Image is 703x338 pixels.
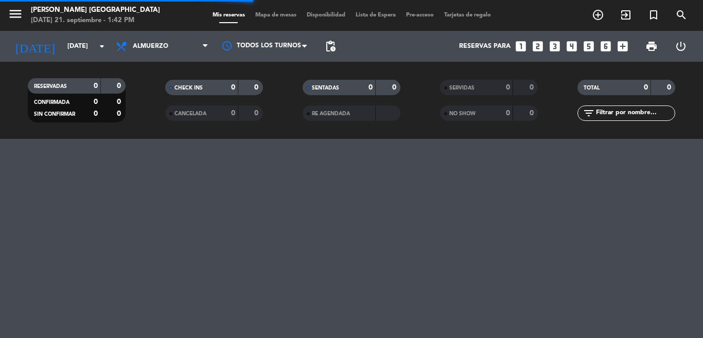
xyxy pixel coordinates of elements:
strong: 0 [368,84,373,91]
i: looks_two [531,40,544,53]
span: print [645,40,658,52]
span: Tarjetas de regalo [439,12,496,18]
i: looks_4 [565,40,578,53]
span: pending_actions [324,40,337,52]
i: [DATE] [8,35,62,58]
strong: 0 [231,110,235,117]
input: Filtrar por nombre... [595,108,675,119]
strong: 0 [667,84,673,91]
i: power_settings_new [675,40,687,52]
i: turned_in_not [647,9,660,21]
i: looks_6 [599,40,612,53]
strong: 0 [530,84,536,91]
span: TOTAL [584,85,600,91]
span: Mis reservas [207,12,250,18]
span: Reservas para [459,43,511,50]
span: RESERVADAS [34,84,67,89]
i: arrow_drop_down [96,40,108,52]
strong: 0 [506,110,510,117]
span: Pre-acceso [401,12,439,18]
strong: 0 [644,84,648,91]
strong: 0 [231,84,235,91]
div: [PERSON_NAME] [GEOGRAPHIC_DATA] [31,5,160,15]
strong: 0 [117,82,123,90]
strong: 0 [392,84,398,91]
i: looks_3 [548,40,561,53]
i: looks_one [514,40,528,53]
button: menu [8,6,23,25]
strong: 0 [254,84,260,91]
span: SENTADAS [312,85,339,91]
i: exit_to_app [620,9,632,21]
span: RE AGENDADA [312,111,350,116]
i: filter_list [583,107,595,119]
div: LOG OUT [666,31,695,62]
span: CANCELADA [174,111,206,116]
i: looks_5 [582,40,595,53]
strong: 0 [94,82,98,90]
div: [DATE] 21. septiembre - 1:42 PM [31,15,160,26]
span: SERVIDAS [449,85,474,91]
span: Disponibilidad [302,12,350,18]
strong: 0 [530,110,536,117]
i: menu [8,6,23,22]
span: NO SHOW [449,111,476,116]
i: search [675,9,688,21]
span: Lista de Espera [350,12,401,18]
strong: 0 [117,110,123,117]
span: CHECK INS [174,85,203,91]
i: add_box [616,40,629,53]
i: add_circle_outline [592,9,604,21]
span: Almuerzo [133,43,168,50]
strong: 0 [94,98,98,105]
span: Mapa de mesas [250,12,302,18]
strong: 0 [117,98,123,105]
strong: 0 [506,84,510,91]
strong: 0 [254,110,260,117]
span: SIN CONFIRMAR [34,112,75,117]
span: CONFIRMADA [34,100,69,105]
strong: 0 [94,110,98,117]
